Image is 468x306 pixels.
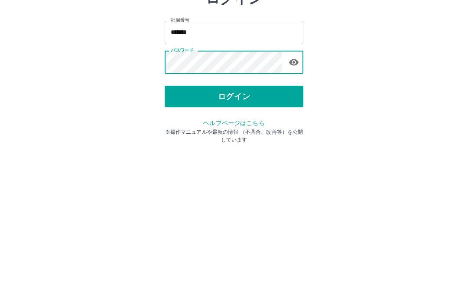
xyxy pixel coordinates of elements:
label: 社員番号 [171,81,189,87]
p: ※操作マニュアルや最新の情報 （不具合、改善等）を公開しています [165,192,303,208]
button: ログイン [165,150,303,171]
a: ヘルプページはこちら [203,184,264,190]
h2: ログイン [206,55,263,71]
label: パスワード [171,111,194,118]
